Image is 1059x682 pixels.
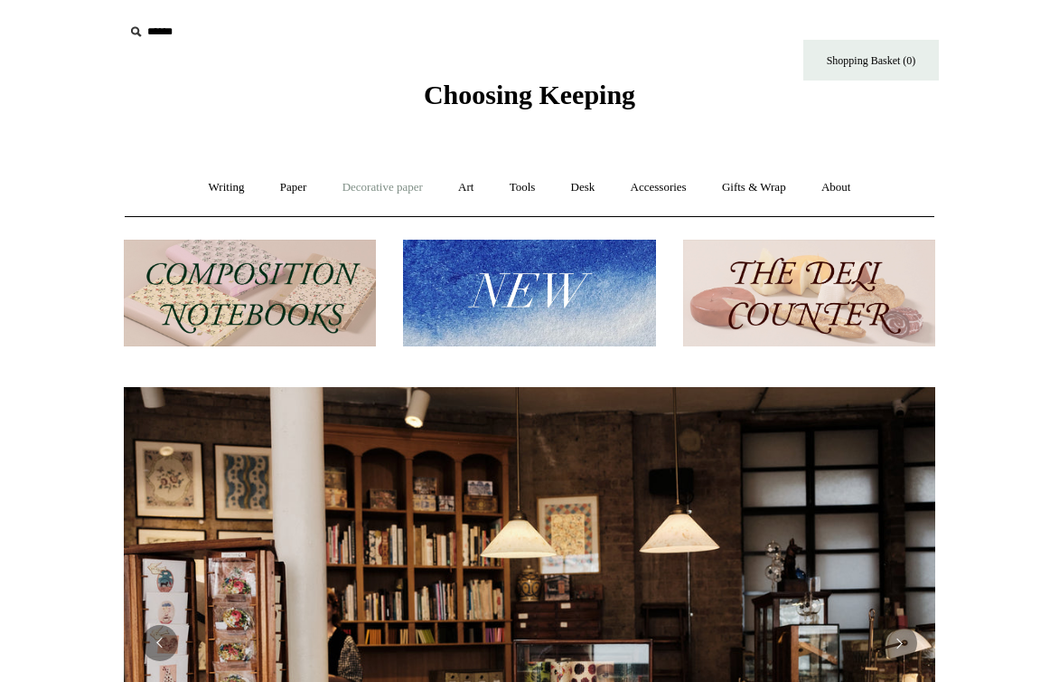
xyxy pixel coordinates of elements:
a: Tools [493,164,552,212]
img: 202302 Composition ledgers.jpg__PID:69722ee6-fa44-49dd-a067-31375e5d54ec [124,240,376,347]
a: Art [442,164,490,212]
img: The Deli Counter [683,240,935,347]
a: Decorative paper [326,164,439,212]
a: Gifts & Wrap [706,164,802,212]
a: Choosing Keeping [424,94,635,107]
a: Writing [192,164,261,212]
a: Paper [264,164,323,212]
a: About [805,164,867,212]
button: Previous [142,625,178,661]
button: Next [881,625,917,661]
a: Shopping Basket (0) [803,40,939,81]
a: Accessories [614,164,703,212]
span: Choosing Keeping [424,80,635,109]
a: Desk [555,164,612,212]
img: New.jpg__PID:f73bdf93-380a-4a35-bcfe-7823039498e1 [403,240,655,347]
